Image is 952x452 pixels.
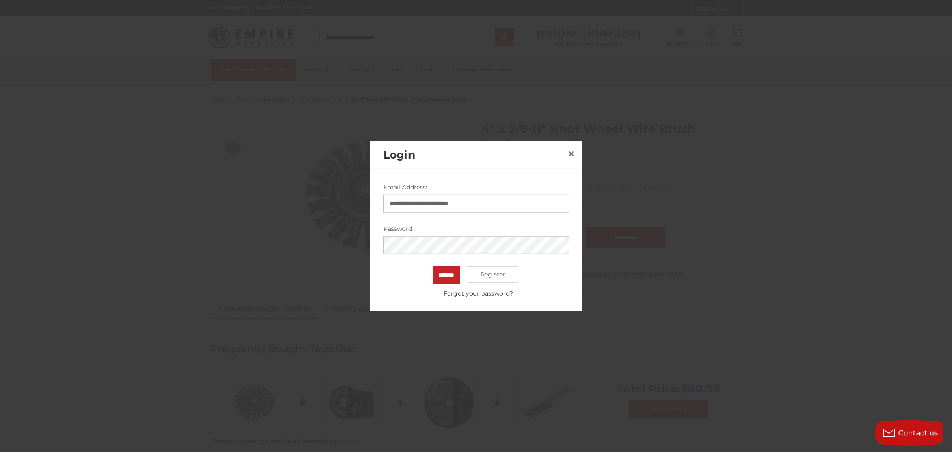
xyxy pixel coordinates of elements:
[383,224,569,233] label: Password:
[388,289,569,298] a: Forgot your password?
[567,145,575,162] span: ×
[875,420,943,446] button: Contact us
[383,182,569,191] label: Email Address:
[564,147,578,161] a: Close
[383,147,564,163] h2: Login
[898,429,938,437] span: Contact us
[467,266,520,283] a: Register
